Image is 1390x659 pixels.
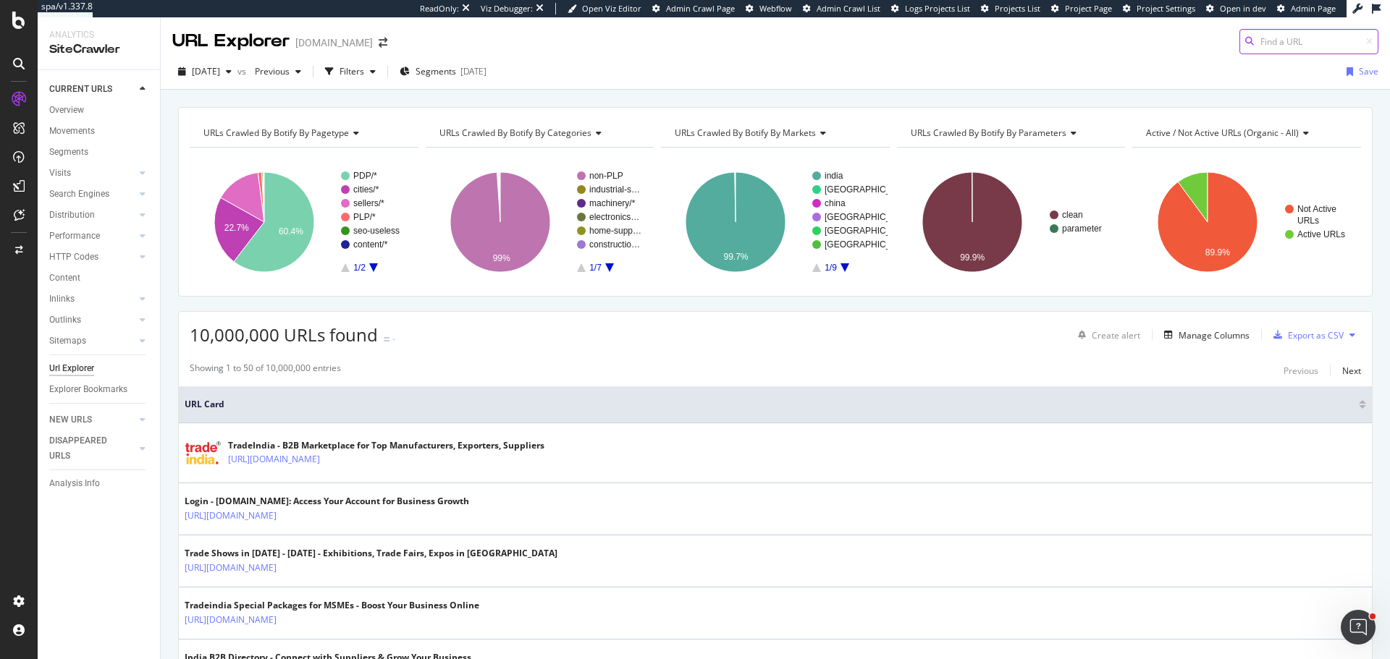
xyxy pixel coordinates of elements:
[172,29,290,54] div: URL Explorer
[49,412,135,428] a: NEW URLS
[49,103,150,118] a: Overview
[49,124,95,139] div: Movements
[49,208,135,223] a: Distribution
[675,127,816,139] span: URLs Crawled By Botify By markets
[1146,127,1299,139] span: Active / Not Active URLs (organic - all)
[185,561,277,575] a: [URL][DOMAIN_NAME]
[1268,323,1344,346] button: Export as CSV
[185,613,277,627] a: [URL][DOMAIN_NAME]
[279,226,303,237] text: 60.4%
[1341,60,1378,83] button: Save
[420,3,459,14] div: ReadOnly:
[589,263,602,273] text: 1/7
[1297,229,1345,239] text: Active URLs
[49,187,109,202] div: Search Engines
[49,229,100,244] div: Performance
[960,252,985,263] text: 99.9%
[49,433,122,464] div: DISAPPEARED URLS
[49,82,135,97] a: CURRENT URLS
[49,229,135,244] a: Performance
[353,212,376,222] text: PLP/*
[460,65,486,77] div: [DATE]
[897,159,1126,285] svg: A chart.
[384,337,389,341] img: Equal
[201,122,405,145] h4: URLs Crawled By Botify By pagetype
[416,65,456,77] span: Segments
[203,127,349,139] span: URLs Crawled By Botify By pagetype
[1291,3,1336,14] span: Admin Page
[49,292,135,307] a: Inlinks
[426,159,652,285] svg: A chart.
[49,333,86,349] div: Sitemaps
[759,3,792,14] span: Webflow
[905,3,970,14] span: Logs Projects List
[49,361,94,376] div: Url Explorer
[589,226,641,236] text: home-supp…
[49,166,71,181] div: Visits
[185,599,479,612] div: Tradeindia Special Packages for MSMEs - Boost Your Business Online
[249,60,307,83] button: Previous
[724,252,749,262] text: 99.7%
[353,171,377,181] text: PDP/*
[49,82,112,97] div: CURRENT URLS
[237,65,249,77] span: vs
[825,212,915,222] text: [GEOGRAPHIC_DATA]
[1132,159,1361,285] div: A chart.
[394,60,492,83] button: Segments[DATE]
[589,171,623,181] text: non-PLP
[49,166,135,181] a: Visits
[49,412,92,428] div: NEW URLS
[661,159,888,285] svg: A chart.
[568,3,641,14] a: Open Viz Editor
[1359,65,1378,77] div: Save
[1284,362,1318,379] button: Previous
[1158,326,1250,344] button: Manage Columns
[1051,3,1112,14] a: Project Page
[825,198,846,208] text: china
[437,122,641,145] h4: URLs Crawled By Botify By categories
[825,226,915,236] text: [GEOGRAPHIC_DATA]
[1062,224,1102,234] text: parameter
[825,184,915,195] text: [GEOGRAPHIC_DATA]
[190,362,341,379] div: Showing 1 to 50 of 10,000,000 entries
[1342,362,1361,379] button: Next
[1220,3,1266,14] span: Open in dev
[1092,329,1140,341] div: Create alert
[1277,3,1336,14] a: Admin Page
[439,127,591,139] span: URLs Crawled By Botify By categories
[49,103,84,118] div: Overview
[1297,216,1319,226] text: URLs
[1205,247,1230,258] text: 89.9%
[1284,365,1318,377] div: Previous
[185,441,221,464] img: main image
[1342,365,1361,377] div: Next
[825,171,843,181] text: india
[228,452,320,467] a: [URL][DOMAIN_NAME]
[49,313,135,328] a: Outlinks
[1239,29,1378,54] input: Find a URL
[825,239,915,250] text: [GEOGRAPHIC_DATA]
[49,271,80,286] div: Content
[891,3,970,14] a: Logs Projects List
[353,239,388,250] text: content/*
[353,226,400,236] text: seo-useless
[589,184,640,195] text: industrial-s…
[746,3,792,14] a: Webflow
[49,124,150,139] a: Movements
[589,198,636,208] text: machinery/*
[589,239,640,250] text: constructio…
[185,398,1355,411] span: URL Card
[1297,204,1336,214] text: Not Active
[49,476,100,491] div: Analysis Info
[353,198,384,208] text: sellers/*
[589,212,639,222] text: electronics…
[172,60,237,83] button: [DATE]
[49,333,135,349] a: Sitemaps
[49,187,135,202] a: Search Engines
[49,250,98,265] div: HTTP Codes
[582,3,641,14] span: Open Viz Editor
[353,184,379,195] text: cities/*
